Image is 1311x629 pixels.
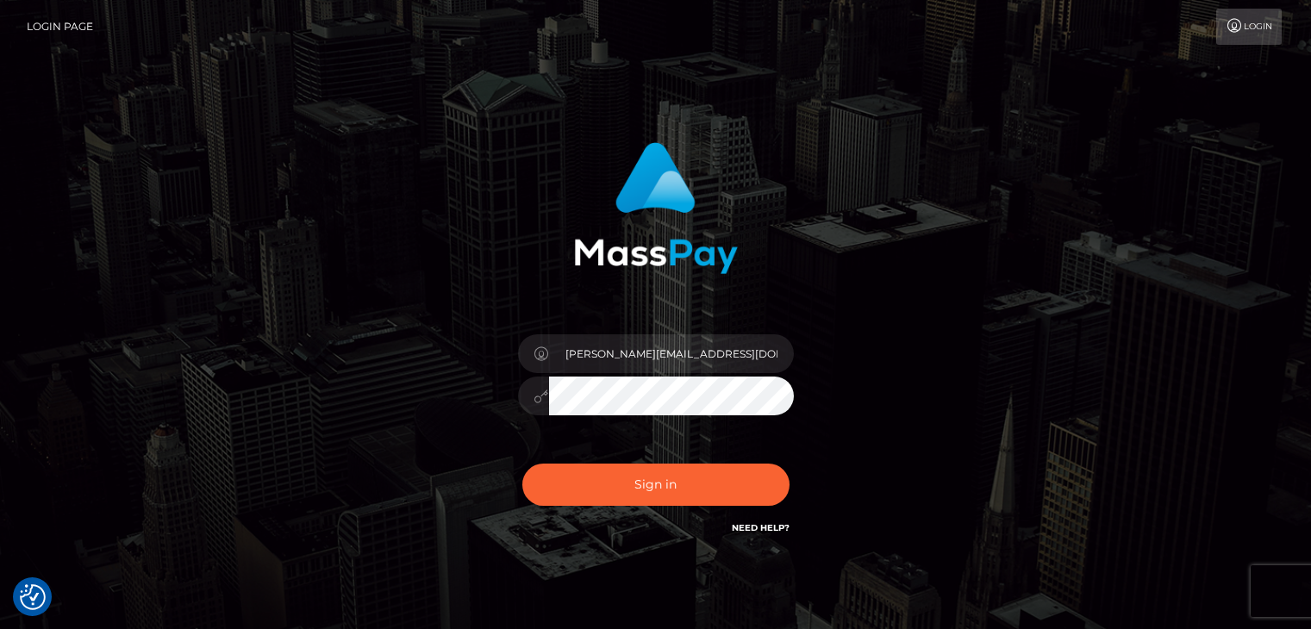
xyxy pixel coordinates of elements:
a: Login [1216,9,1282,45]
button: Sign in [522,464,790,506]
input: Username... [549,334,794,373]
img: MassPay Login [574,142,738,274]
a: Need Help? [732,522,790,533]
a: Login Page [27,9,93,45]
button: Consent Preferences [20,584,46,610]
img: Revisit consent button [20,584,46,610]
